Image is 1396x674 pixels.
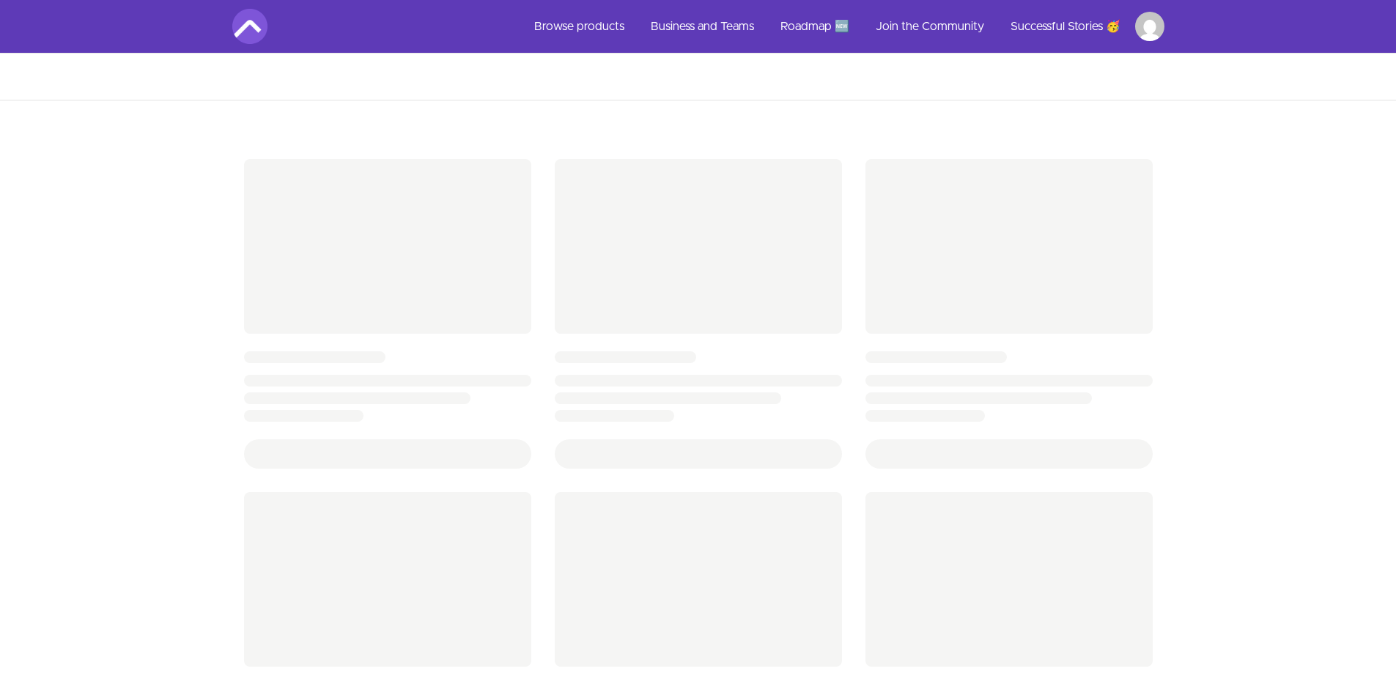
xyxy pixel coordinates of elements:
[522,9,636,44] a: Browse products
[864,9,996,44] a: Join the Community
[639,9,766,44] a: Business and Teams
[232,9,267,44] img: Amigoscode logo
[999,9,1132,44] a: Successful Stories 🥳
[1135,12,1164,41] img: Profile image for Gishe Tuke
[769,9,861,44] a: Roadmap 🆕
[522,9,1164,44] nav: Main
